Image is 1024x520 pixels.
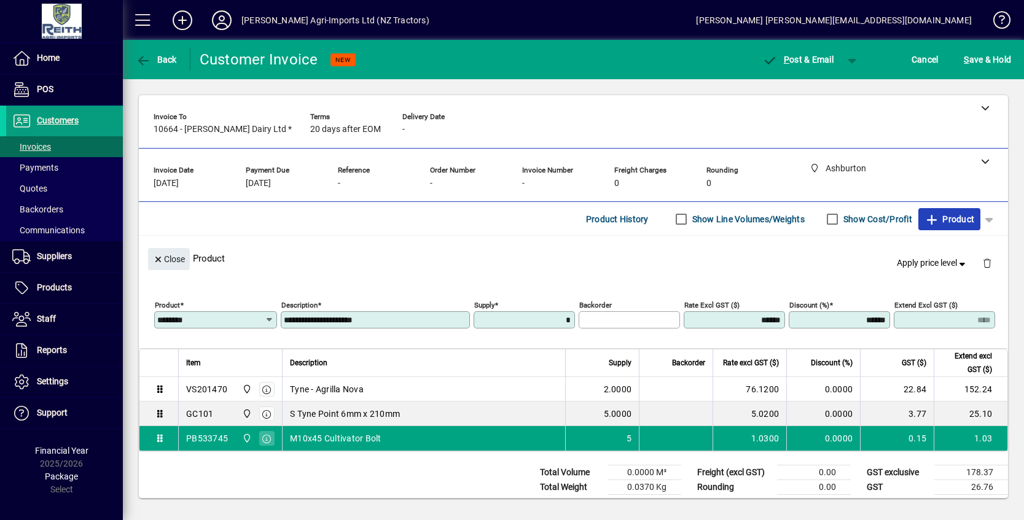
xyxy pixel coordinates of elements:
mat-label: Product [155,301,180,309]
div: 76.1200 [721,383,779,395]
a: Reports [6,335,123,366]
button: Profile [202,9,241,31]
label: Show Line Volumes/Weights [690,213,805,225]
a: Communications [6,220,123,241]
span: M10x45 Cultivator Bolt [290,432,381,444]
span: Suppliers [37,251,72,261]
span: Supply [609,356,631,370]
span: Settings [37,376,68,386]
span: Item [186,356,201,370]
td: GST exclusive [861,465,934,480]
button: Save & Hold [961,49,1014,71]
span: Package [45,471,78,481]
app-page-header-button: Close [145,253,193,264]
a: Quotes [6,178,123,199]
span: Back [136,55,177,64]
span: 5.0000 [604,408,632,420]
span: Backorders [12,204,63,214]
span: 0 [614,179,619,188]
span: P [784,55,789,64]
span: Reports [37,345,67,355]
a: Staff [6,304,123,335]
span: Support [37,408,68,417]
td: 0.00 [777,480,851,495]
span: Description [290,356,327,370]
div: [PERSON_NAME] Agri-Imports Ltd (NZ Tractors) [241,10,429,30]
button: Delete [972,248,1002,277]
span: POS [37,84,53,94]
span: 20 days after EOM [310,125,381,134]
span: - [522,179,525,188]
span: Backorder [672,356,705,370]
button: Close [148,248,190,270]
span: - [402,125,405,134]
span: NEW [335,56,351,64]
span: Rate excl GST ($) [723,356,779,370]
span: 0 [706,179,711,188]
td: 0.0000 [786,402,860,426]
label: Show Cost/Profit [841,213,912,225]
td: 0.0370 Kg [608,480,681,495]
span: ost & Email [762,55,834,64]
td: 0.0000 [786,377,860,402]
td: 0.0000 [786,426,860,451]
span: S [964,55,969,64]
a: POS [6,74,123,105]
td: GST inclusive [861,495,934,510]
span: Tyne - Agrilla Nova [290,383,364,395]
mat-label: Description [281,301,318,309]
mat-label: Backorder [579,301,612,309]
span: 10664 - [PERSON_NAME] Dairy Ltd * [154,125,292,134]
td: 3.77 [860,402,934,426]
td: 152.24 [934,377,1007,402]
td: Rounding [691,480,777,495]
button: Back [133,49,180,71]
button: Apply price level [892,252,973,274]
a: Invoices [6,136,123,157]
span: Apply price level [897,257,968,270]
span: Discount (%) [811,356,853,370]
span: [DATE] [246,179,271,188]
span: [DATE] [154,179,179,188]
span: Extend excl GST ($) [942,349,992,376]
td: 22.84 [860,377,934,402]
td: 178.37 [934,465,1008,480]
mat-label: Rate excl GST ($) [684,301,740,309]
a: Home [6,43,123,74]
span: 2.0000 [604,383,632,395]
span: S Tyne Point 6mm x 210mm [290,408,400,420]
button: Product History [581,208,654,230]
span: Product [924,209,974,229]
button: Cancel [909,49,942,71]
a: Settings [6,367,123,397]
a: Knowledge Base [984,2,1009,42]
td: 0.00 [777,465,851,480]
div: 5.0200 [721,408,779,420]
span: Product History [586,209,649,229]
span: ave & Hold [964,50,1011,69]
mat-label: Supply [474,301,494,309]
td: 26.76 [934,480,1008,495]
a: Products [6,273,123,303]
app-page-header-button: Back [123,49,190,71]
span: Ashburton [239,382,253,396]
span: Payments [12,163,58,173]
span: Cancel [912,50,939,69]
span: Home [37,53,60,63]
app-page-header-button: Delete [972,257,1002,268]
button: Add [163,9,202,31]
td: Freight (excl GST) [691,465,777,480]
div: VS201470 [186,383,227,395]
span: GST ($) [902,356,926,370]
a: Suppliers [6,241,123,272]
span: Ashburton [239,407,253,421]
div: Product [139,236,1008,281]
a: Payments [6,157,123,178]
td: Total Volume [534,465,608,480]
span: Invoices [12,142,51,152]
span: Communications [12,225,85,235]
td: 0.0000 M³ [608,465,681,480]
td: 25.10 [934,402,1007,426]
button: Product [918,208,980,230]
mat-label: Extend excl GST ($) [894,301,958,309]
